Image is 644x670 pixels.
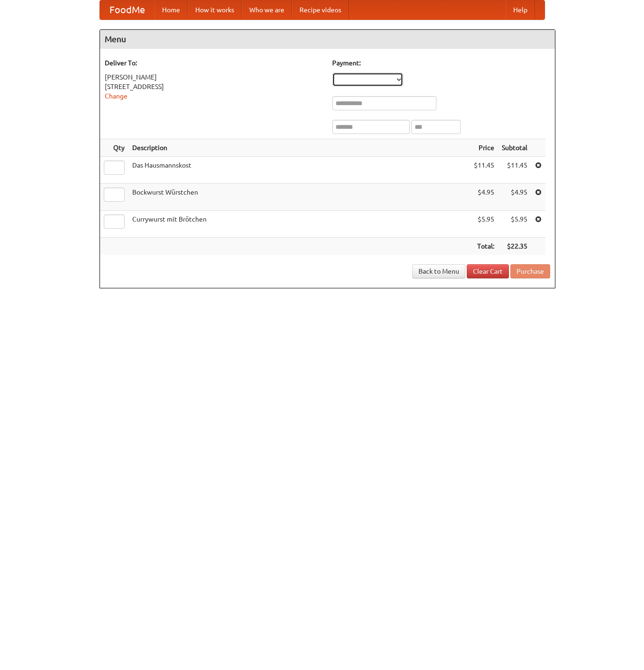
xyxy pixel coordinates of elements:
[292,0,349,19] a: Recipe videos
[470,211,498,238] td: $5.95
[242,0,292,19] a: Who we are
[470,157,498,184] td: $11.45
[100,139,128,157] th: Qty
[506,0,535,19] a: Help
[498,238,531,255] th: $22.35
[498,184,531,211] td: $4.95
[467,264,509,278] a: Clear Cart
[100,30,555,49] h4: Menu
[188,0,242,19] a: How it works
[332,58,550,68] h5: Payment:
[128,211,470,238] td: Currywurst mit Brötchen
[105,72,323,82] div: [PERSON_NAME]
[412,264,465,278] a: Back to Menu
[105,82,323,91] div: [STREET_ADDRESS]
[128,184,470,211] td: Bockwurst Würstchen
[128,139,470,157] th: Description
[498,211,531,238] td: $5.95
[470,139,498,157] th: Price
[470,184,498,211] td: $4.95
[128,157,470,184] td: Das Hausmannskost
[154,0,188,19] a: Home
[105,92,127,100] a: Change
[470,238,498,255] th: Total:
[510,264,550,278] button: Purchase
[105,58,323,68] h5: Deliver To:
[100,0,154,19] a: FoodMe
[498,157,531,184] td: $11.45
[498,139,531,157] th: Subtotal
